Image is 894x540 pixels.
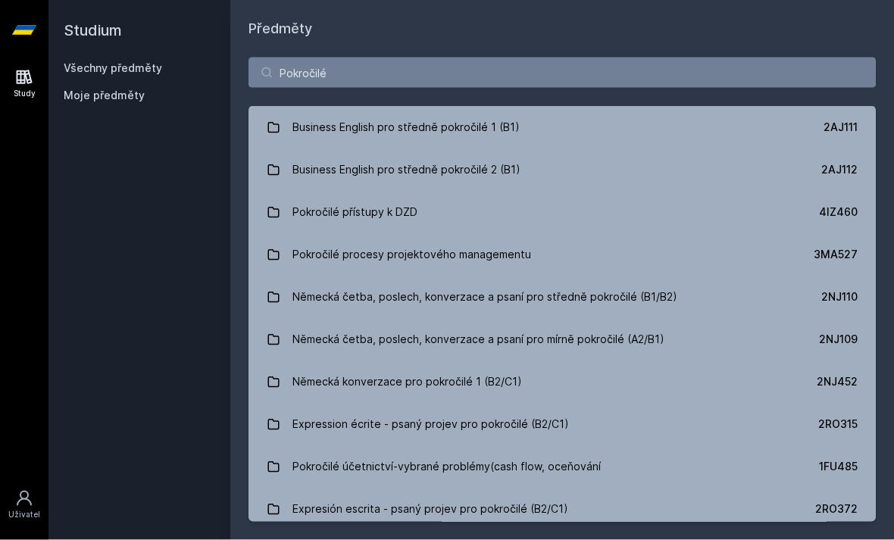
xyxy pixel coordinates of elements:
a: Business English pro středně pokročilé 1 (B1) 2AJ111 [249,106,876,148]
a: Expresión escrita - psaný projev pro pokročilé (B2/C1) 2RO372 [249,488,876,530]
a: Všechny předměty [64,61,162,74]
div: Expresión escrita - psaný projev pro pokročilé (B2/C1) [292,494,568,524]
div: 2NJ109 [819,332,858,347]
div: 1FU485 [819,459,858,474]
a: Německá četba, poslech, konverzace a psaní pro středně pokročilé (B1/B2) 2NJ110 [249,276,876,318]
div: Expression écrite - psaný projev pro pokročilé (B2/C1) [292,409,569,439]
div: 3MA527 [814,247,858,262]
div: Pokročilé účetnictví-vybrané problémy(cash flow, oceňování [292,451,601,482]
div: Německá četba, poslech, konverzace a psaní pro mírně pokročilé (A2/B1) [292,324,664,354]
div: Německá četba, poslech, konverzace a psaní pro středně pokročilé (B1/B2) [292,282,677,312]
a: Pokročilé přístupy k DZD 4IZ460 [249,191,876,233]
a: Business English pro středně pokročilé 2 (B1) 2AJ112 [249,148,876,191]
div: 2AJ111 [824,120,858,135]
div: 2NJ110 [821,289,858,304]
div: Uživatel [8,509,40,520]
a: Pokročilé účetnictví-vybrané problémy(cash flow, oceňování 1FU485 [249,445,876,488]
div: Study [14,88,36,99]
a: Německá konverzace pro pokročilé 1 (B2/C1) 2NJ452 [249,361,876,403]
a: Německá četba, poslech, konverzace a psaní pro mírně pokročilé (A2/B1) 2NJ109 [249,318,876,361]
div: 2RO315 [818,417,858,432]
div: 2AJ112 [821,162,858,177]
div: Pokročilé procesy projektového managementu [292,239,531,270]
h1: Předměty [249,18,876,39]
a: Expression écrite - psaný projev pro pokročilé (B2/C1) 2RO315 [249,403,876,445]
input: Název nebo ident předmětu… [249,58,876,88]
a: Uživatel [3,482,45,528]
div: 2RO372 [815,501,858,517]
div: 4IZ460 [819,204,858,220]
a: Study [3,61,45,107]
div: Německá konverzace pro pokročilé 1 (B2/C1) [292,367,522,397]
div: Pokročilé přístupy k DZD [292,197,417,227]
a: Pokročilé procesy projektového managementu 3MA527 [249,233,876,276]
span: Moje předměty [64,88,145,103]
div: Business English pro středně pokročilé 2 (B1) [292,155,520,185]
div: 2NJ452 [817,374,858,389]
div: Business English pro středně pokročilé 1 (B1) [292,112,520,142]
